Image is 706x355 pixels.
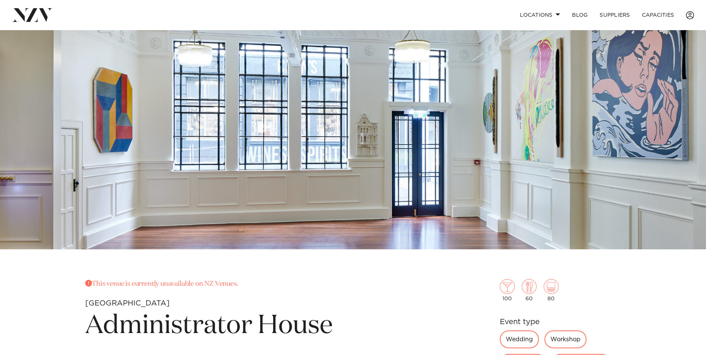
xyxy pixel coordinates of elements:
[594,7,636,23] a: SUPPLIERS
[544,279,559,301] div: 80
[500,279,515,294] img: cocktail.png
[566,7,594,23] a: BLOG
[544,279,559,294] img: theatre.png
[85,309,447,343] h1: Administrator House
[500,330,539,348] div: Wedding
[500,316,621,327] h6: Event type
[544,330,587,348] div: Workshop
[85,279,447,290] p: This venue is currently unavailable on NZ Venues.
[500,279,515,301] div: 100
[12,8,52,22] img: nzv-logo.png
[85,300,170,307] small: [GEOGRAPHIC_DATA]
[636,7,680,23] a: Capacities
[522,279,537,301] div: 60
[522,279,537,294] img: dining.png
[514,7,566,23] a: Locations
